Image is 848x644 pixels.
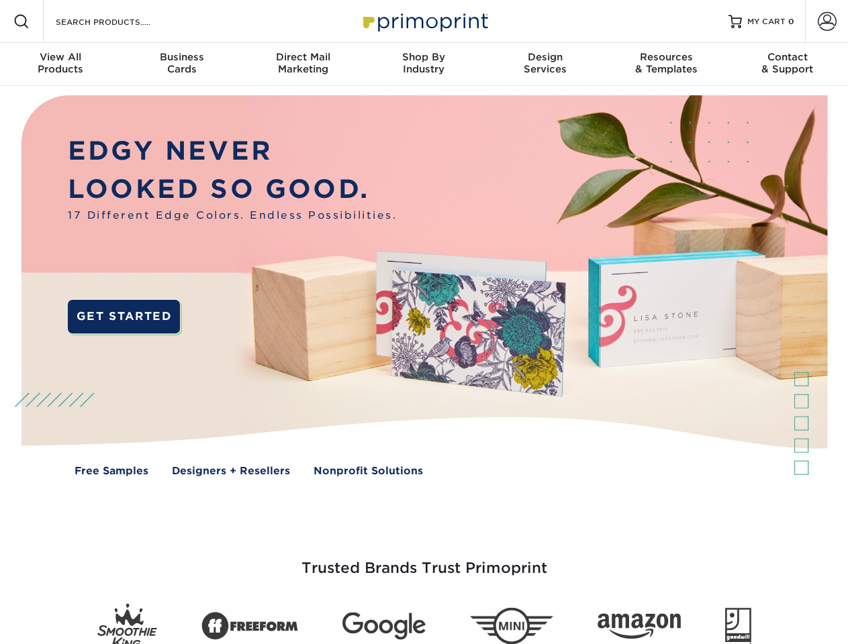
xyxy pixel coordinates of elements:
h3: Trusted Brands Trust Primoprint [32,527,817,593]
div: & Templates [606,51,726,75]
div: Services [485,51,606,75]
span: Resources [606,51,726,63]
a: BusinessCards [121,43,242,86]
div: & Support [727,51,848,75]
p: LOOKED SO GOOD. [68,170,397,209]
span: Business [121,51,242,63]
div: Industry [363,51,484,75]
a: GET STARTED [68,300,180,333]
p: EDGY NEVER [68,132,397,170]
span: Direct Mail [242,51,363,63]
div: Marketing [242,51,363,75]
img: Google [342,612,426,640]
span: Design [485,51,606,63]
span: Contact [727,51,848,63]
input: SEARCH PRODUCTS..... [54,13,185,30]
a: Nonprofit Solutions [314,464,423,479]
img: Amazon [598,614,681,639]
div: Cards [121,51,242,75]
a: Designers + Resellers [172,464,290,479]
a: Resources& Templates [606,43,726,86]
a: Free Samples [75,464,148,479]
a: Shop ByIndustry [363,43,484,86]
span: 0 [788,17,794,26]
a: Direct MailMarketing [242,43,363,86]
img: Primoprint [357,7,491,36]
img: Goodwill [725,608,751,644]
span: MY CART [747,16,786,28]
a: DesignServices [485,43,606,86]
span: Shop By [363,51,484,63]
span: 17 Different Edge Colors. Endless Possibilities. [68,208,397,223]
a: Contact& Support [727,43,848,86]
